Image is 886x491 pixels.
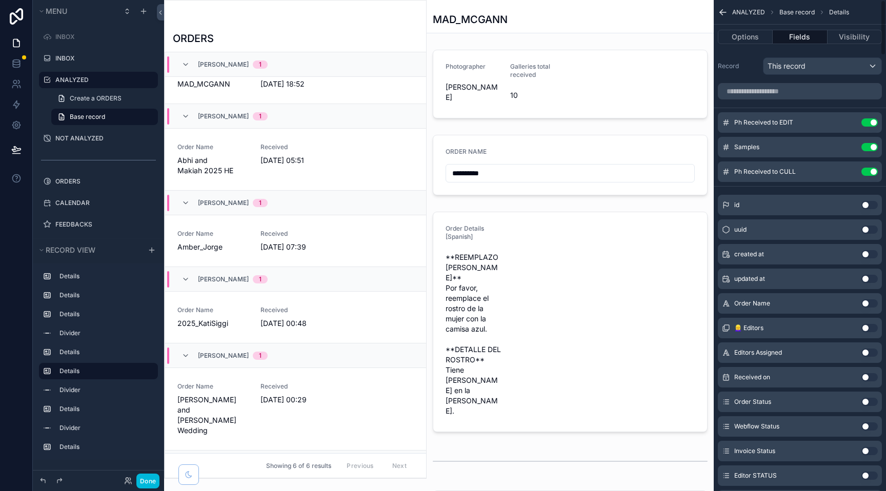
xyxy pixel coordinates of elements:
span: Base record [70,113,105,121]
label: Record [718,62,759,70]
button: Fields [773,30,827,44]
span: [PERSON_NAME] [198,275,249,283]
label: Details [59,291,150,299]
span: Samples [734,143,759,151]
span: Showing 6 of 6 results [266,462,331,470]
button: Menu [37,4,117,18]
a: Order NameAbhi and Makiah 2025 HEReceived[DATE] 05:51 [165,129,426,191]
span: uuid [734,226,747,234]
label: Divider [59,424,150,432]
span: [DATE] 00:48 [260,318,331,329]
button: Options [718,30,773,44]
span: [PERSON_NAME] [198,112,249,120]
div: 1 [259,112,261,120]
span: Record view [46,245,95,254]
span: [PERSON_NAME] [198,199,249,207]
span: Ph Received to EDIT [734,118,793,127]
div: scrollable content [33,263,164,460]
label: ORDERS [55,177,152,186]
span: 👱‍♀️ Editors [734,324,763,332]
button: Record view [37,243,142,257]
label: FEEDBACKS [55,220,152,229]
label: CALENDAR [55,199,152,207]
span: Received [260,382,331,391]
a: Base record [51,109,158,125]
label: Details [59,405,150,413]
span: Order Name [177,230,248,238]
label: Divider [59,386,150,394]
a: Order NameAmber_JorgeReceived[DATE] 07:39 [165,215,426,267]
span: This record [768,61,806,71]
h1: ORDERS [173,31,214,46]
label: Details [59,272,150,280]
span: Base record [779,8,815,16]
h1: MAD_MCGANN [433,12,508,27]
span: created at [734,250,764,258]
span: Order Name [734,299,770,308]
a: Order Name2025_KatiSiggiReceived[DATE] 00:48 [165,292,426,343]
label: Details [59,443,150,451]
span: id [734,201,739,209]
span: Amber_Jorge [177,242,248,252]
label: Details [59,310,150,318]
span: Order Name [177,382,248,391]
span: Order Name [177,306,248,314]
label: NOT ANALYZED [55,134,152,142]
span: Abhi and Makiah 2025 HE [177,155,248,176]
span: Editors Assigned [734,349,782,357]
label: Details [59,367,150,375]
button: Visibility [828,30,882,44]
a: Order NameMAD_MCGANNReceived[DATE] 18:52 [165,52,426,104]
div: 1 [259,275,261,283]
span: Received [260,306,331,314]
div: 1 [259,199,261,207]
span: Order Name [177,143,248,151]
label: INBOX [55,54,152,63]
label: Details [59,348,150,356]
button: Done [136,474,159,488]
span: [DATE] 05:51 [260,155,331,166]
span: updated at [734,275,765,283]
span: Invoice Status [734,447,775,455]
span: Menu [46,7,67,15]
div: 1 [259,60,261,69]
span: 2025_KatiSiggi [177,318,248,329]
span: [PERSON_NAME] and [PERSON_NAME] Wedding [177,395,248,436]
span: [DATE] 00:29 [260,395,331,405]
span: [PERSON_NAME] [198,352,249,360]
span: Details [829,8,849,16]
span: Received on [734,373,770,381]
a: Order Name[PERSON_NAME] and [PERSON_NAME] WeddingReceived[DATE] 00:29 [165,368,426,451]
span: Editor STATUS [734,472,777,480]
span: [DATE] 18:52 [260,79,331,89]
span: [PERSON_NAME] [198,60,249,69]
span: ANALYZED [732,8,765,16]
a: Create a ORDERS [51,90,158,107]
label: Divider [59,329,150,337]
label: ANALYZED [55,76,152,84]
span: Webflow Status [734,422,779,431]
span: Received [260,230,331,238]
button: This record [763,57,882,75]
div: 1 [259,352,261,360]
span: Ph Received to CULL [734,168,796,176]
span: [DATE] 07:39 [260,242,331,252]
span: Order Status [734,398,771,406]
span: Create a ORDERS [70,94,122,103]
span: MAD_MCGANN [177,79,248,89]
label: INBOX [55,33,152,41]
span: Received [260,143,331,151]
